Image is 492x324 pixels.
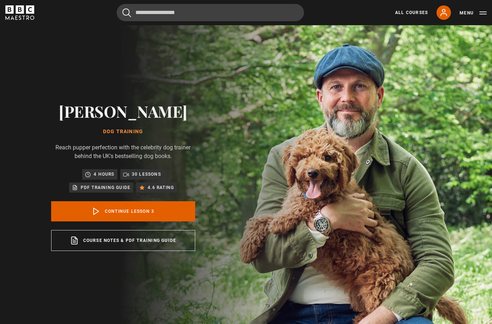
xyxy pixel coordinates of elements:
[395,9,428,16] a: All Courses
[51,201,195,221] a: Continue lesson 3
[51,143,195,161] p: Reach pupper perfection with the celebrity dog trainer behind the UK's bestselling dog books.
[460,9,487,17] button: Toggle navigation
[51,102,195,120] h2: [PERSON_NAME]
[5,5,34,20] svg: BBC Maestro
[51,230,195,251] a: Course notes & PDF training guide
[51,129,195,135] h1: Dog Training
[148,184,174,191] p: 4.6 rating
[94,171,114,178] p: 4 hours
[122,8,131,17] button: Submit the search query
[132,171,161,178] p: 30 lessons
[117,4,304,21] input: Search
[81,184,131,191] p: PDF training guide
